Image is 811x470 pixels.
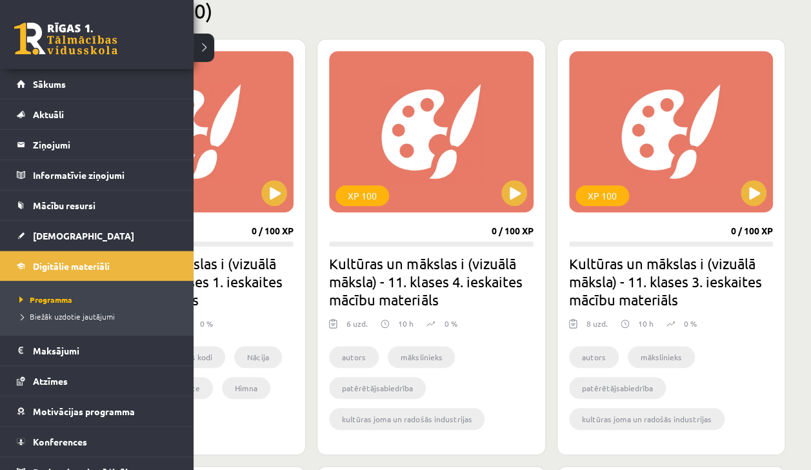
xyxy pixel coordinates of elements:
[16,294,181,305] a: Programma
[444,318,457,329] p: 0 %
[335,185,389,206] div: XP 100
[17,69,177,99] a: Sākums
[17,130,177,159] a: Ziņojumi
[329,254,533,309] h2: Kultūras un mākslas i (vizuālā māksla) - 11. klases 4. ieskaites mācību materiāls
[14,23,117,55] a: Rīgas 1. Tālmācības vidusskola
[569,377,666,399] li: patērētājsabiedrība
[17,190,177,220] a: Mācību resursi
[33,375,68,387] span: Atzīmes
[628,346,695,368] li: mākslinieks
[234,346,282,368] li: Nācija
[222,377,270,399] li: Himna
[569,254,773,309] h2: Kultūras un mākslas i (vizuālā māksla) - 11. klases 3. ieskaites mācību materiāls
[684,318,697,329] p: 0 %
[33,78,66,90] span: Sākums
[388,346,455,368] li: mākslinieks
[33,199,95,211] span: Mācību resursi
[17,427,177,456] a: Konferences
[33,436,87,447] span: Konferences
[398,318,414,329] p: 10 h
[569,408,725,430] li: kultūras joma un radošās industrijas
[329,346,379,368] li: autors
[17,396,177,426] a: Motivācijas programma
[17,336,177,365] a: Maksājumi
[17,99,177,129] a: Aktuāli
[33,230,134,241] span: [DEMOGRAPHIC_DATA]
[33,260,110,272] span: Digitālie materiāli
[17,160,177,190] a: Informatīvie ziņojumi
[33,405,135,417] span: Motivācijas programma
[33,130,177,159] legend: Ziņojumi
[33,160,177,190] legend: Informatīvie ziņojumi
[33,108,64,120] span: Aktuāli
[346,318,368,337] div: 6 uzd.
[586,318,608,337] div: 8 uzd.
[17,366,177,396] a: Atzīmes
[200,318,213,329] p: 0 %
[17,221,177,250] a: [DEMOGRAPHIC_DATA]
[329,408,485,430] li: kultūras joma un radošās industrijas
[638,318,654,329] p: 10 h
[576,185,629,206] div: XP 100
[16,311,181,322] a: Biežāk uzdotie jautājumi
[16,311,115,322] span: Biežāk uzdotie jautājumi
[33,336,177,365] legend: Maksājumi
[329,377,426,399] li: patērētājsabiedrība
[16,294,72,305] span: Programma
[569,346,619,368] li: autors
[17,251,177,281] a: Digitālie materiāli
